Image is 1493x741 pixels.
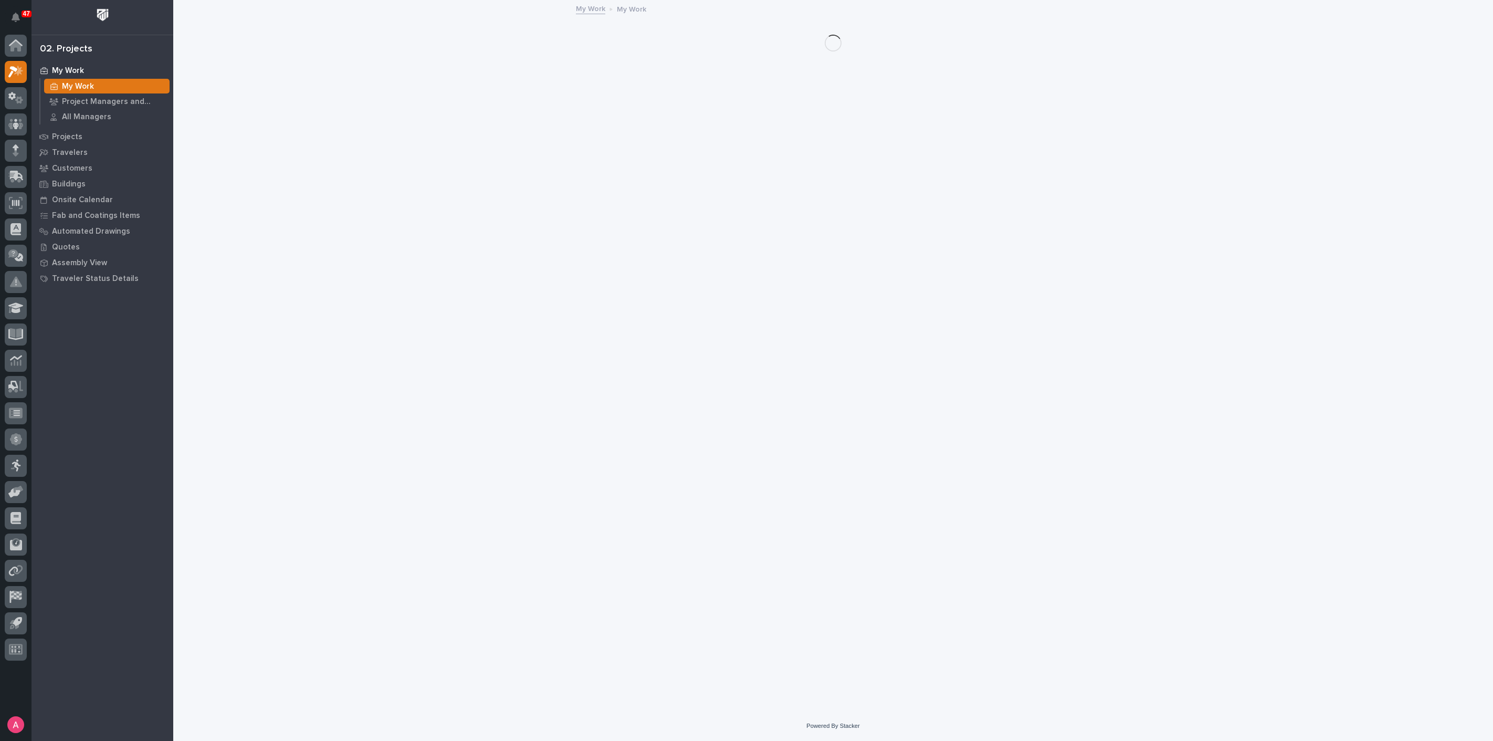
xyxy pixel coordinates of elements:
[62,82,94,91] p: My Work
[40,44,92,55] div: 02. Projects
[31,62,173,78] a: My Work
[40,109,173,124] a: All Managers
[5,714,27,736] button: users-avatar
[40,94,173,109] a: Project Managers and Engineers
[806,723,859,729] a: Powered By Stacker
[52,211,140,221] p: Fab and Coatings Items
[31,223,173,239] a: Automated Drawings
[617,3,646,14] p: My Work
[31,176,173,192] a: Buildings
[40,79,173,93] a: My Work
[52,274,139,284] p: Traveler Status Details
[576,2,605,14] a: My Work
[13,13,27,29] div: Notifications47
[52,132,82,142] p: Projects
[93,5,112,25] img: Workspace Logo
[5,6,27,28] button: Notifications
[52,243,80,252] p: Quotes
[52,164,92,173] p: Customers
[31,255,173,270] a: Assembly View
[31,144,173,160] a: Travelers
[62,112,111,122] p: All Managers
[31,192,173,207] a: Onsite Calendar
[31,129,173,144] a: Projects
[52,66,84,76] p: My Work
[31,160,173,176] a: Customers
[62,97,165,107] p: Project Managers and Engineers
[31,270,173,286] a: Traveler Status Details
[52,180,86,189] p: Buildings
[52,148,88,158] p: Travelers
[31,207,173,223] a: Fab and Coatings Items
[52,258,107,268] p: Assembly View
[52,227,130,236] p: Automated Drawings
[52,195,113,205] p: Onsite Calendar
[31,239,173,255] a: Quotes
[23,10,30,17] p: 47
